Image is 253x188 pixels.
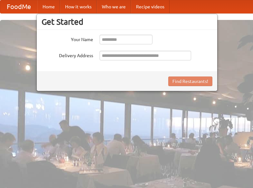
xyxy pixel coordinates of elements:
[0,0,37,13] a: FoodMe
[60,0,97,13] a: How it works
[42,17,212,27] h3: Get Started
[42,51,93,59] label: Delivery Address
[37,0,60,13] a: Home
[97,0,131,13] a: Who we are
[42,35,93,43] label: Your Name
[131,0,170,13] a: Recipe videos
[168,76,212,86] button: Find Restaurants!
